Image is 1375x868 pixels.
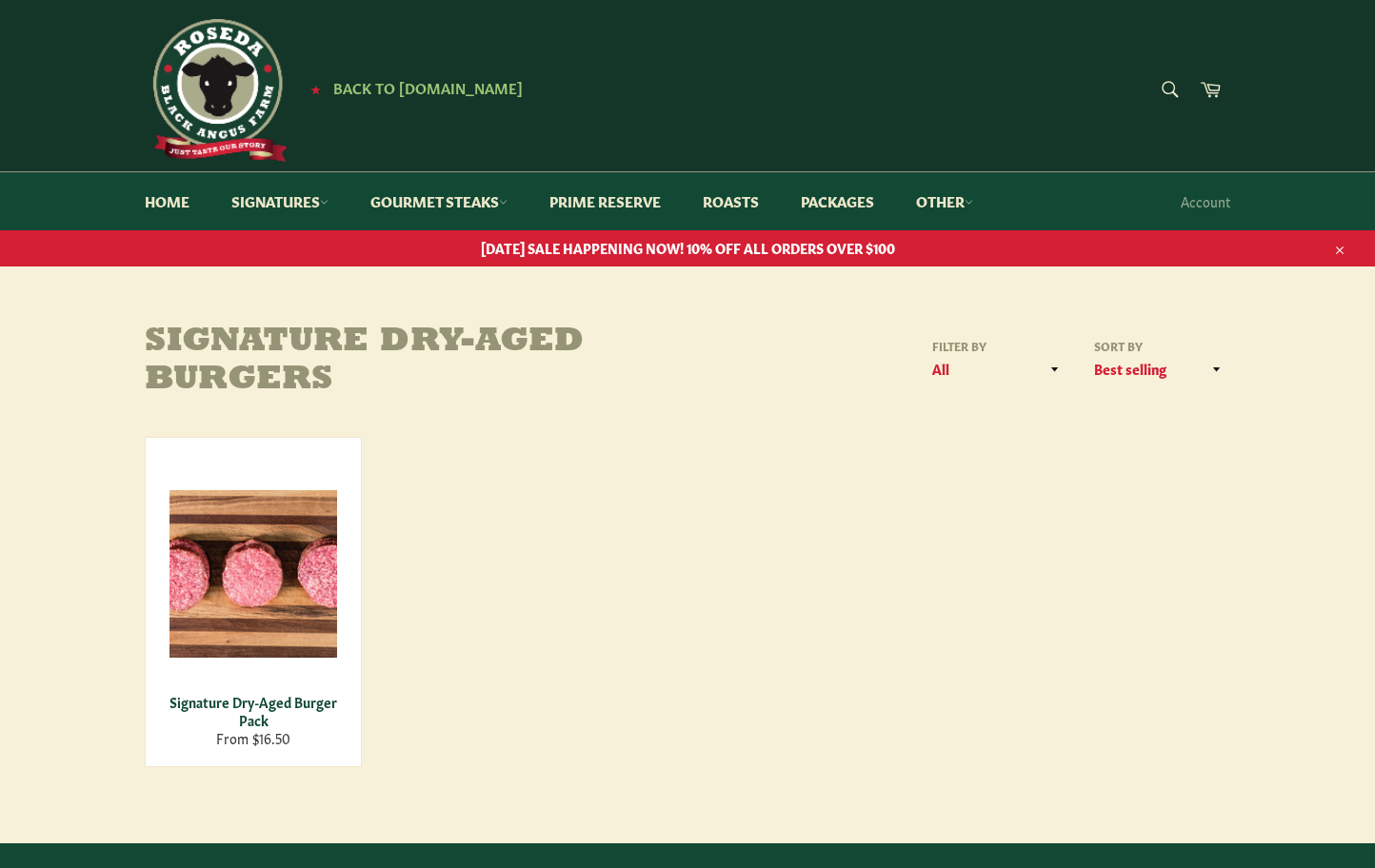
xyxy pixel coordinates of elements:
a: Signature Dry-Aged Burger Pack Signature Dry-Aged Burger Pack From $16.50 [145,437,362,767]
img: Roseda Beef [145,19,288,162]
h1: Signature Dry-Aged Burgers [145,324,687,399]
div: Signature Dry-Aged Burger Pack [158,693,349,730]
a: ★ Back to [DOMAIN_NAME] [301,81,523,96]
a: Packages [782,172,893,230]
span: Back to [DOMAIN_NAME] [333,77,523,97]
a: Signatures [212,172,348,230]
a: Home [126,172,209,230]
img: Signature Dry-Aged Burger Pack [169,490,337,658]
a: Prime Reserve [530,172,680,230]
a: Account [1171,173,1240,229]
a: Other [897,172,992,230]
a: Roasts [684,172,778,230]
a: Gourmet Steaks [351,172,527,230]
div: From $16.50 [158,729,349,747]
label: Filter by [926,338,1068,354]
label: Sort by [1087,338,1230,354]
span: ★ [310,81,321,96]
